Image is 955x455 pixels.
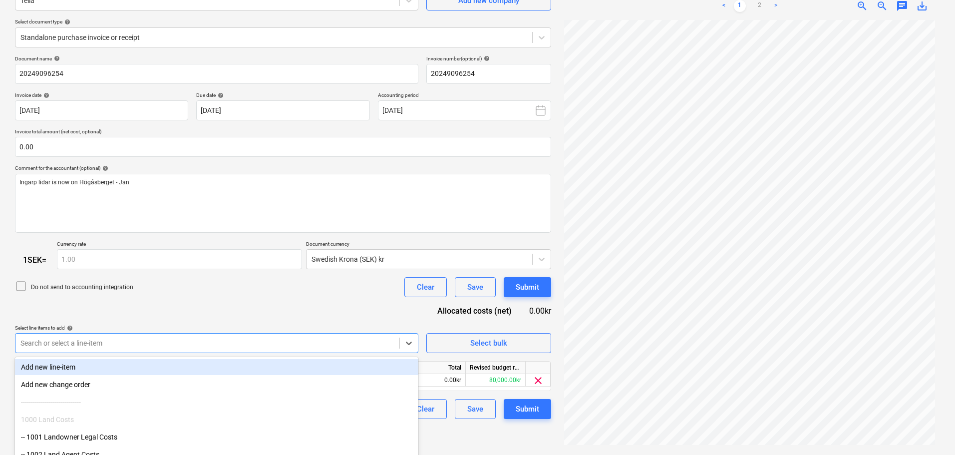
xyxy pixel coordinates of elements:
[404,277,447,297] button: Clear
[504,277,551,297] button: Submit
[15,64,418,84] input: Document name
[467,403,483,416] div: Save
[15,412,418,428] div: 1000 Land Costs
[378,100,551,120] button: [DATE]
[426,333,551,353] button: Select bulk
[417,281,434,294] div: Clear
[57,241,302,249] p: Currency rate
[470,337,507,350] div: Select bulk
[905,407,955,455] iframe: Chat Widget
[421,305,528,317] div: Allocated costs (net)
[528,305,551,317] div: 0.00kr
[15,255,57,265] div: 1 SEK =
[467,281,483,294] div: Save
[426,64,551,84] input: Invoice number
[19,179,129,186] span: Ingarp lidar is now on Högåsberget - Jan
[406,362,466,374] div: Total
[15,429,418,445] div: -- 1001 Landowner Legal Costs
[196,92,369,98] div: Due date
[15,394,418,410] div: ------------------------------
[15,100,188,120] input: Invoice date not specified
[504,399,551,419] button: Submit
[378,92,551,100] p: Accounting period
[216,92,224,98] span: help
[65,325,73,331] span: help
[426,55,551,62] div: Invoice number (optional)
[15,92,188,98] div: Invoice date
[15,137,551,157] input: Invoice total amount (net cost, optional)
[15,18,551,25] div: Select document type
[306,241,551,249] p: Document currency
[516,281,539,294] div: Submit
[15,165,551,171] div: Comment for the accountant (optional)
[15,55,418,62] div: Document name
[466,362,526,374] div: Revised budget remaining
[455,277,496,297] button: Save
[15,128,551,137] p: Invoice total amount (net cost, optional)
[516,403,539,416] div: Submit
[466,374,526,387] div: 80,000.00kr
[482,55,490,61] span: help
[417,403,434,416] div: Clear
[15,359,418,375] div: Add new line-item
[15,377,418,393] div: Add new change order
[62,19,70,25] span: help
[100,165,108,171] span: help
[532,375,544,387] span: clear
[404,399,447,419] button: Clear
[406,374,466,387] div: 0.00kr
[52,55,60,61] span: help
[31,283,133,292] p: Do not send to accounting integration
[196,100,369,120] input: Due date not specified
[15,325,418,331] div: Select line-items to add
[41,92,49,98] span: help
[455,399,496,419] button: Save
